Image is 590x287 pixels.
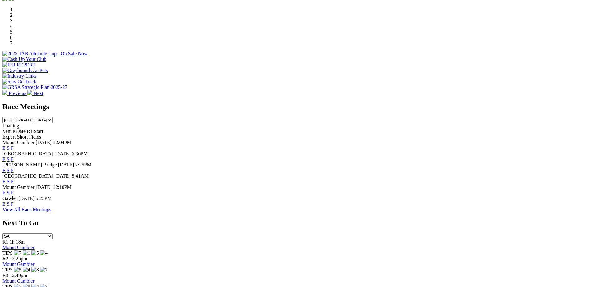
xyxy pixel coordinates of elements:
[2,201,6,207] a: E
[2,91,27,96] a: Previous
[2,151,53,156] span: [GEOGRAPHIC_DATA]
[54,173,71,179] span: [DATE]
[36,140,52,145] span: [DATE]
[2,162,57,167] span: [PERSON_NAME] Bridge
[17,134,28,139] span: Short
[75,162,91,167] span: 2:35PM
[40,250,48,256] img: 4
[72,151,88,156] span: 6:36PM
[7,168,10,173] a: S
[2,184,35,190] span: Mount Gambier
[10,239,25,244] span: 1h 18m
[29,134,41,139] span: Fields
[10,256,27,261] span: 12:25pm
[2,68,48,73] img: Greyhounds As Pets
[7,157,10,162] a: S
[2,190,6,195] a: E
[14,250,21,256] img: 7
[2,79,36,84] img: Stay On Track
[2,145,6,151] a: E
[72,173,89,179] span: 8:41AM
[23,250,30,256] img: 1
[2,73,37,79] img: Industry Links
[2,245,35,250] a: Mount Gambier
[58,162,74,167] span: [DATE]
[2,57,46,62] img: Cash Up Your Club
[11,190,14,195] a: F
[2,256,8,261] span: R2
[11,179,14,184] a: F
[36,196,52,201] span: 5:23PM
[36,184,52,190] span: [DATE]
[14,267,21,273] img: 5
[2,140,35,145] span: Mount Gambier
[2,239,8,244] span: R1
[2,90,7,95] img: chevron-left-pager-white.svg
[34,91,43,96] span: Next
[31,250,39,256] img: 5
[11,145,14,151] a: F
[10,273,27,278] span: 12:49pm
[27,90,32,95] img: chevron-right-pager-white.svg
[7,201,10,207] a: S
[2,219,588,227] h2: Next To Go
[54,151,71,156] span: [DATE]
[11,168,14,173] a: F
[11,201,14,207] a: F
[11,157,14,162] a: F
[53,184,72,190] span: 12:10PM
[2,267,13,272] span: TIPS
[7,145,10,151] a: S
[2,84,67,90] img: GRSA Strategic Plan 2025-27
[2,134,16,139] span: Expert
[7,190,10,195] a: S
[2,51,88,57] img: 2025 TAB Adelaide Cup - On Sale Now
[40,267,48,273] img: 7
[23,267,30,273] img: 4
[27,129,43,134] span: R1 Start
[27,91,43,96] a: Next
[2,273,8,278] span: R3
[2,102,588,111] h2: Race Meetings
[2,123,23,128] span: Loading...
[53,140,72,145] span: 12:04PM
[2,196,17,201] span: Gawler
[2,207,51,212] a: View All Race Meetings
[18,196,35,201] span: [DATE]
[2,179,6,184] a: E
[9,91,26,96] span: Previous
[2,168,6,173] a: E
[2,262,35,267] a: Mount Gambier
[2,157,6,162] a: E
[2,173,53,179] span: [GEOGRAPHIC_DATA]
[31,267,39,273] img: 8
[16,129,26,134] span: Date
[2,250,13,256] span: TIPS
[2,278,35,284] a: Mount Gambier
[2,129,15,134] span: Venue
[7,179,10,184] a: S
[2,62,35,68] img: IER REPORT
